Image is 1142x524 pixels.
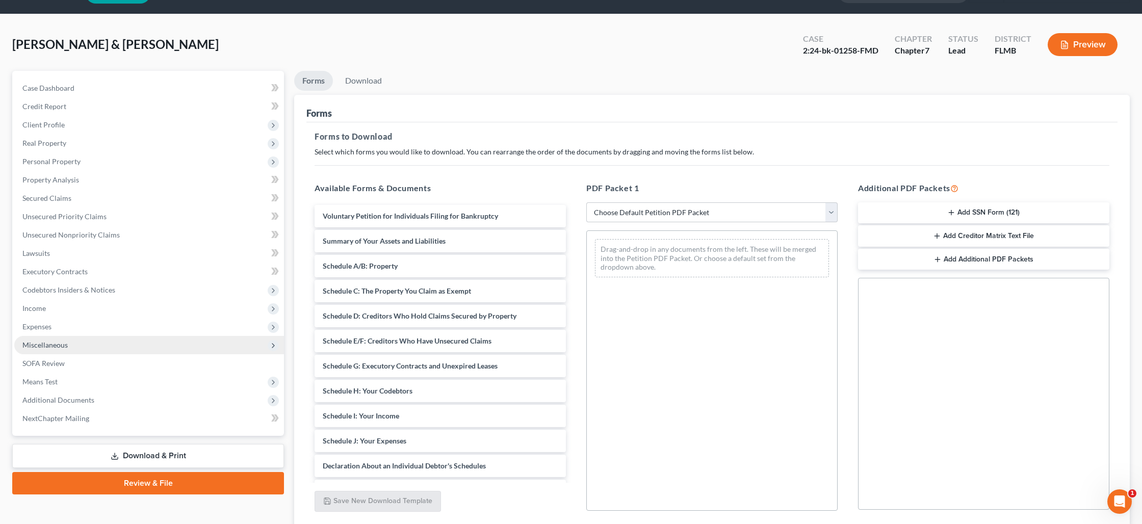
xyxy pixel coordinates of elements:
[948,33,978,45] div: Status
[803,33,878,45] div: Case
[323,212,498,220] span: Voluntary Petition for Individuals Filing for Bankruptcy
[14,207,284,226] a: Unsecured Priority Claims
[14,244,284,263] a: Lawsuits
[315,147,1109,157] p: Select which forms you would like to download. You can rearrange the order of the documents by dr...
[22,249,50,257] span: Lawsuits
[803,45,878,57] div: 2:24-bk-01258-FMD
[22,285,115,294] span: Codebtors Insiders & Notices
[1128,489,1136,497] span: 1
[22,212,107,221] span: Unsecured Priority Claims
[12,472,284,494] a: Review & File
[12,444,284,468] a: Download & Print
[14,263,284,281] a: Executory Contracts
[323,386,412,395] span: Schedule H: Your Codebtors
[1048,33,1118,56] button: Preview
[315,182,566,194] h5: Available Forms & Documents
[22,157,81,166] span: Personal Property
[22,414,89,423] span: NextChapter Mailing
[12,37,219,51] span: [PERSON_NAME] & [PERSON_NAME]
[995,45,1031,57] div: FLMB
[948,45,978,57] div: Lead
[22,304,46,312] span: Income
[14,171,284,189] a: Property Analysis
[315,491,441,512] button: Save New Download Template
[858,249,1109,270] button: Add Additional PDF Packets
[323,336,491,345] span: Schedule E/F: Creditors Who Have Unsecured Claims
[306,107,332,119] div: Forms
[14,79,284,97] a: Case Dashboard
[858,225,1109,247] button: Add Creditor Matrix Text File
[22,102,66,111] span: Credit Report
[315,130,1109,143] h5: Forms to Download
[22,377,58,386] span: Means Test
[323,361,498,370] span: Schedule G: Executory Contracts and Unexpired Leases
[22,396,94,404] span: Additional Documents
[22,359,65,368] span: SOFA Review
[586,182,838,194] h5: PDF Packet 1
[294,71,333,91] a: Forms
[323,237,446,245] span: Summary of Your Assets and Liabilities
[22,340,68,349] span: Miscellaneous
[858,202,1109,224] button: Add SSN Form (121)
[22,84,74,92] span: Case Dashboard
[1107,489,1132,514] iframe: Intercom live chat
[323,311,516,320] span: Schedule D: Creditors Who Hold Claims Secured by Property
[323,286,471,295] span: Schedule C: The Property You Claim as Exempt
[323,461,486,470] span: Declaration About an Individual Debtor's Schedules
[22,194,71,202] span: Secured Claims
[14,189,284,207] a: Secured Claims
[22,322,51,331] span: Expenses
[323,411,399,420] span: Schedule I: Your Income
[22,230,120,239] span: Unsecured Nonpriority Claims
[22,267,88,276] span: Executory Contracts
[14,97,284,116] a: Credit Report
[14,409,284,428] a: NextChapter Mailing
[14,226,284,244] a: Unsecured Nonpriority Claims
[337,71,390,91] a: Download
[858,182,1109,194] h5: Additional PDF Packets
[22,120,65,129] span: Client Profile
[22,139,66,147] span: Real Property
[22,175,79,184] span: Property Analysis
[323,261,398,270] span: Schedule A/B: Property
[895,33,932,45] div: Chapter
[595,239,829,277] div: Drag-and-drop in any documents from the left. These will be merged into the Petition PDF Packet. ...
[323,436,406,445] span: Schedule J: Your Expenses
[895,45,932,57] div: Chapter
[14,354,284,373] a: SOFA Review
[995,33,1031,45] div: District
[925,45,929,55] span: 7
